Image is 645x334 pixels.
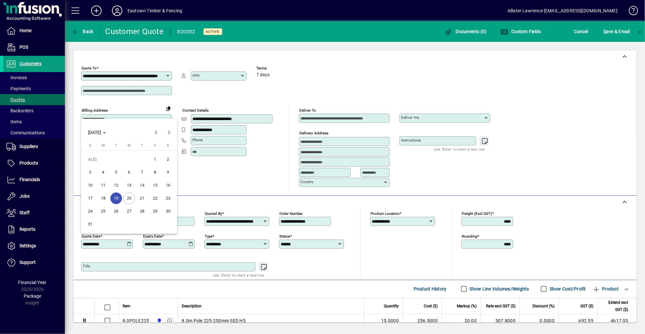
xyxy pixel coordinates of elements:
span: 23 [162,192,174,204]
span: 31 [84,218,96,230]
span: 1 [149,154,161,165]
button: Wed Aug 06 2025 [123,166,136,179]
button: Mon Aug 25 2025 [97,205,110,218]
span: 5 [110,167,122,178]
button: Wed Aug 27 2025 [123,205,136,218]
button: Thu Aug 28 2025 [136,205,149,218]
button: Mon Aug 04 2025 [97,166,110,179]
span: 3 [84,167,96,178]
button: Sat Aug 23 2025 [162,192,175,205]
span: 26 [110,205,122,217]
button: Thu Aug 14 2025 [136,179,149,192]
span: W [128,143,131,148]
span: 13 [123,179,135,191]
span: 10 [84,179,96,191]
button: Tue Aug 19 2025 [110,192,123,205]
button: Mon Aug 18 2025 [97,192,110,205]
button: Choose month and year [85,127,109,138]
span: 22 [149,192,161,204]
button: Next month [163,126,176,139]
button: Sun Aug 24 2025 [84,205,97,218]
button: Tue Aug 26 2025 [110,205,123,218]
span: 19 [110,192,122,204]
button: Wed Aug 20 2025 [123,192,136,205]
span: 30 [162,205,174,217]
button: Sun Aug 17 2025 [84,192,97,205]
span: 20 [123,192,135,204]
button: Tue Aug 05 2025 [110,166,123,179]
button: Sat Aug 09 2025 [162,166,175,179]
span: 28 [136,205,148,217]
span: 11 [97,179,109,191]
button: Thu Aug 21 2025 [136,192,149,205]
span: 27 [123,205,135,217]
button: Fri Aug 01 2025 [149,153,162,166]
span: M [102,143,105,148]
span: 12 [110,179,122,191]
span: 21 [136,192,148,204]
button: Sat Aug 16 2025 [162,179,175,192]
span: 8 [149,167,161,178]
span: T [115,143,117,148]
button: Thu Aug 07 2025 [136,166,149,179]
span: 29 [149,205,161,217]
span: 4 [97,167,109,178]
button: Wed Aug 13 2025 [123,179,136,192]
span: 2 [162,154,174,165]
button: Fri Aug 08 2025 [149,166,162,179]
span: 24 [84,205,96,217]
span: S [167,143,169,148]
button: Fri Aug 15 2025 [149,179,162,192]
button: Sun Aug 03 2025 [84,166,97,179]
span: 18 [97,192,109,204]
td: AUG [84,153,149,166]
button: Fri Aug 29 2025 [149,205,162,218]
span: F [154,143,156,148]
button: Sun Aug 31 2025 [84,218,97,231]
span: [DATE] [88,130,101,135]
span: 25 [97,205,109,217]
span: 7 [136,167,148,178]
span: 16 [162,179,174,191]
button: Sat Aug 30 2025 [162,205,175,218]
span: 14 [136,179,148,191]
button: Sat Aug 02 2025 [162,153,175,166]
button: Fri Aug 22 2025 [149,192,162,205]
span: 17 [84,192,96,204]
span: 6 [123,167,135,178]
span: T [141,143,143,148]
button: Mon Aug 11 2025 [97,179,110,192]
span: 15 [149,179,161,191]
span: S [89,143,91,148]
span: 9 [162,167,174,178]
button: Tue Aug 12 2025 [110,179,123,192]
button: Sun Aug 10 2025 [84,179,97,192]
button: Previous month [150,126,163,139]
